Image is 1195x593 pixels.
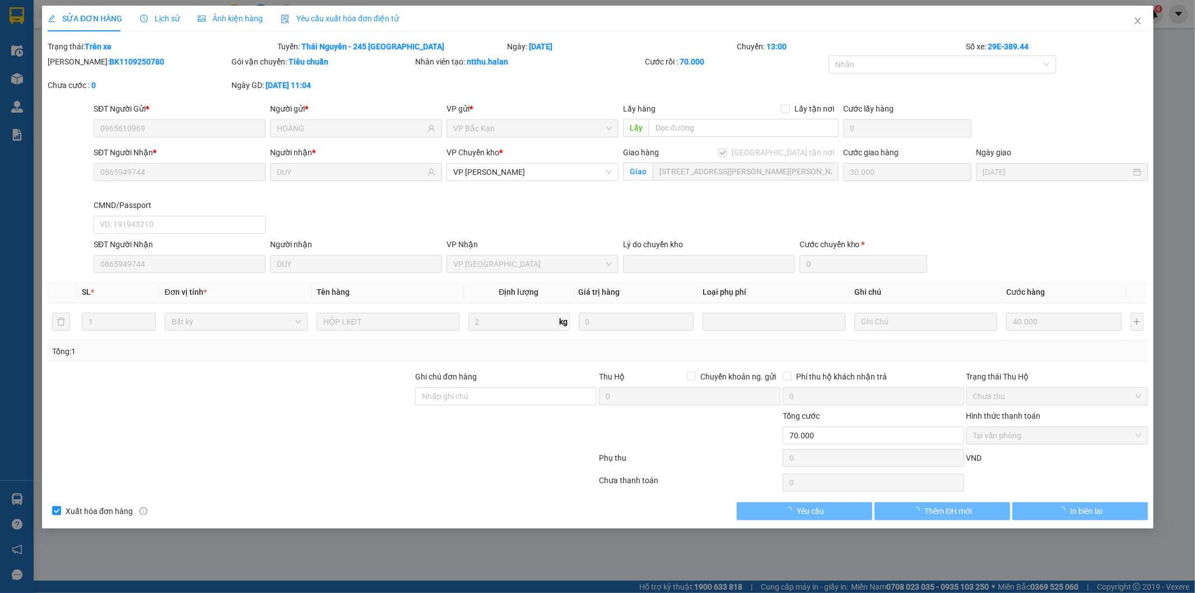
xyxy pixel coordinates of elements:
div: Ngày: [506,40,736,53]
input: VD: Bàn, Ghế [316,313,459,331]
b: Thái Nguyên - 245 [GEOGRAPHIC_DATA] [301,42,444,51]
div: SĐT Người Nhận [94,238,266,251]
input: Dọc đường [648,119,839,137]
input: Tên người gửi [277,122,425,135]
div: SĐT Người Nhận [94,146,266,159]
b: BK1109250780 [109,57,164,66]
span: Tên hàng [316,288,349,296]
div: VP gửi [447,103,619,115]
span: Giao [622,163,652,180]
span: Thu Hộ [598,372,624,381]
span: kg [558,313,569,331]
div: Trạng thái: [47,40,276,53]
span: VP Hoàng Gia [453,164,612,180]
input: Ghi Chú [854,313,997,331]
span: Giao hàng [622,148,658,157]
button: In biên lai [1012,502,1147,520]
span: user [427,124,435,132]
b: GỬI : VP [GEOGRAPHIC_DATA] [14,76,167,114]
input: 0 [1006,313,1122,331]
span: Yêu cầu [797,505,824,517]
span: picture [198,15,206,22]
th: Loại phụ phí [698,281,850,303]
span: SL [82,288,91,296]
li: 271 - [PERSON_NAME] - [GEOGRAPHIC_DATA] - [GEOGRAPHIC_DATA] [105,27,468,41]
span: info-circle [139,507,147,515]
span: Phí thu hộ khách nhận trả [791,370,891,383]
span: Định lượng [499,288,538,296]
span: VP Chuyển kho [447,148,499,157]
span: Xuất hóa đơn hàng [61,505,137,517]
label: Ghi chú đơn hàng [415,372,477,381]
span: loading [1057,507,1070,515]
div: Tuyến: [276,40,506,53]
span: Lịch sử [140,14,180,23]
div: Chưa thanh toán [598,474,782,494]
span: loading [912,507,924,515]
label: Cước giao hàng [843,148,899,157]
label: Cước lấy hàng [843,104,894,113]
span: SỬA ĐƠN HÀNG [48,14,122,23]
input: Cước giao hàng [843,163,971,181]
input: Giao tận nơi [652,163,839,180]
b: 70.000 [679,57,704,66]
label: Ngày giao [975,148,1011,157]
div: [PERSON_NAME]: [48,55,229,68]
b: 29E-389.44 [988,42,1029,51]
button: plus [1130,313,1143,331]
div: Người gửi [270,103,442,115]
b: [DATE] [529,42,552,51]
img: icon [281,15,290,24]
span: Bất kỳ [171,313,300,330]
button: Thêm ĐH mới [874,502,1010,520]
b: [DATE] 11:04 [266,81,311,90]
span: Ảnh kiện hàng [198,14,263,23]
div: VP Nhận [447,238,619,251]
div: Tổng: 1 [52,345,461,358]
span: [GEOGRAPHIC_DATA] tận nơi [727,146,839,159]
button: Close [1122,6,1153,37]
div: Chuyến: [735,40,965,53]
th: Ghi chú [850,281,1002,303]
span: VND [966,453,982,462]
div: Cước rồi : [644,55,826,68]
input: Cước lấy hàng [843,119,971,137]
div: Người nhận [270,146,442,159]
button: Yêu cầu [736,502,872,520]
img: logo.jpg [14,14,98,70]
div: Cước chuyển kho [799,238,927,251]
div: Chưa cước : [48,79,229,91]
span: clock-circle [140,15,148,22]
input: Tên người nhận [277,166,425,178]
div: Nhân viên tạo: [415,55,643,68]
span: Lấy [622,119,648,137]
span: In biên lai [1070,505,1102,517]
b: Tiêu chuẩn [289,57,328,66]
span: Yêu cầu xuất hóa đơn điện tử [281,14,399,23]
span: Đơn vị tính [164,288,206,296]
span: user [427,168,435,176]
b: Trên xe [85,42,111,51]
div: Trạng thái Thu Hộ [966,370,1147,383]
b: ntthu.halan [467,57,508,66]
div: CMND/Passport [94,199,266,211]
span: Chuyển khoản ng. gửi [695,370,780,383]
div: Ngày GD: [231,79,413,91]
span: loading [784,507,797,515]
button: delete [52,313,70,331]
span: Thêm ĐH mới [924,505,972,517]
span: VP Tân Triều [453,256,612,272]
div: Lý do chuyển kho [622,238,794,251]
input: Ngày giao [982,166,1131,178]
input: 0 [578,313,694,331]
label: Hình thức thanh toán [966,411,1040,420]
span: Cước hàng [1006,288,1045,296]
span: Lấy tận nơi [790,103,839,115]
div: Số xe: [965,40,1148,53]
span: VP Bắc Kạn [453,120,612,137]
b: 13:00 [766,42,786,51]
span: close [1133,16,1142,25]
span: Lấy hàng [622,104,655,113]
span: Chưa thu [973,388,1141,405]
span: Giá trị hàng [578,288,620,296]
